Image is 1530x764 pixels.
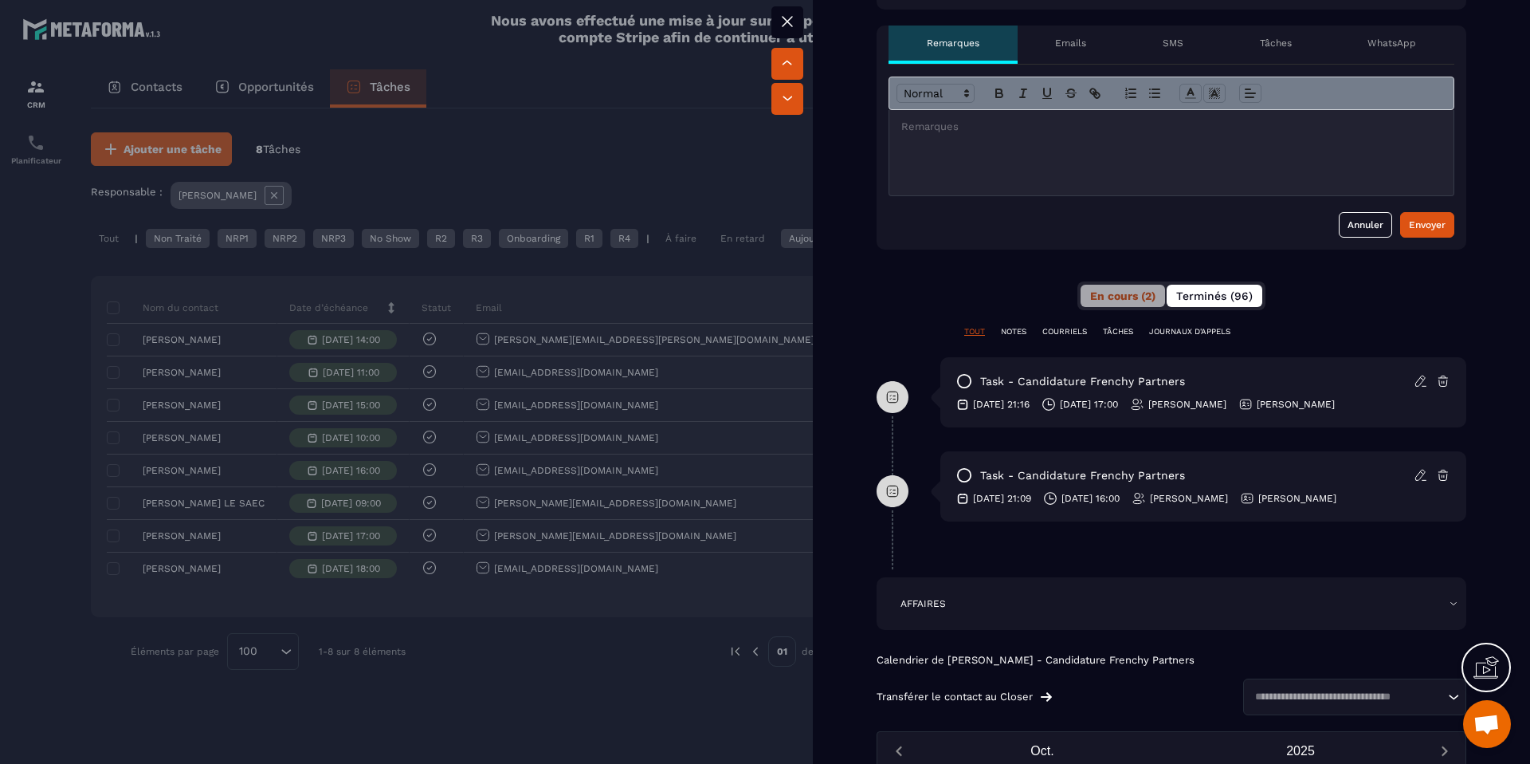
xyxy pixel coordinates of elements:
button: Terminés (96) [1167,285,1262,307]
p: Emails [1055,37,1086,49]
p: Tâches [1260,37,1292,49]
p: [PERSON_NAME] [1257,398,1335,411]
p: SMS [1163,37,1183,49]
p: [DATE] 21:16 [973,398,1030,411]
p: task - Candidature Frenchy Partners [980,374,1185,389]
button: En cours (2) [1081,285,1165,307]
p: task - Candidature Frenchy Partners [980,468,1185,483]
p: JOURNAUX D'APPELS [1149,326,1230,337]
button: Envoyer [1400,212,1454,238]
p: Transférer le contact au Closer [877,691,1033,703]
p: [DATE] 21:09 [973,492,1031,505]
p: COURRIELS [1042,326,1087,337]
button: Next month [1430,740,1459,762]
div: Search for option [1243,679,1466,715]
p: Calendrier de [PERSON_NAME] - Candidature Frenchy Partners [877,654,1466,667]
p: [DATE] 16:00 [1061,492,1120,505]
p: [PERSON_NAME] [1150,492,1228,505]
p: [PERSON_NAME] [1258,492,1336,505]
button: Previous month [884,740,913,762]
p: TÂCHES [1103,326,1133,337]
p: TOUT [964,326,985,337]
p: Remarques [927,37,979,49]
p: AFFAIRES [900,597,946,610]
p: [DATE] 17:00 [1060,398,1118,411]
div: Envoyer [1409,217,1446,233]
p: WhatsApp [1367,37,1416,49]
p: NOTES [1001,326,1026,337]
input: Search for option [1249,689,1444,705]
span: Terminés (96) [1176,289,1253,302]
span: En cours (2) [1090,289,1155,302]
div: Ouvrir le chat [1463,700,1511,748]
button: Annuler [1339,212,1392,238]
p: [PERSON_NAME] [1148,398,1226,411]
